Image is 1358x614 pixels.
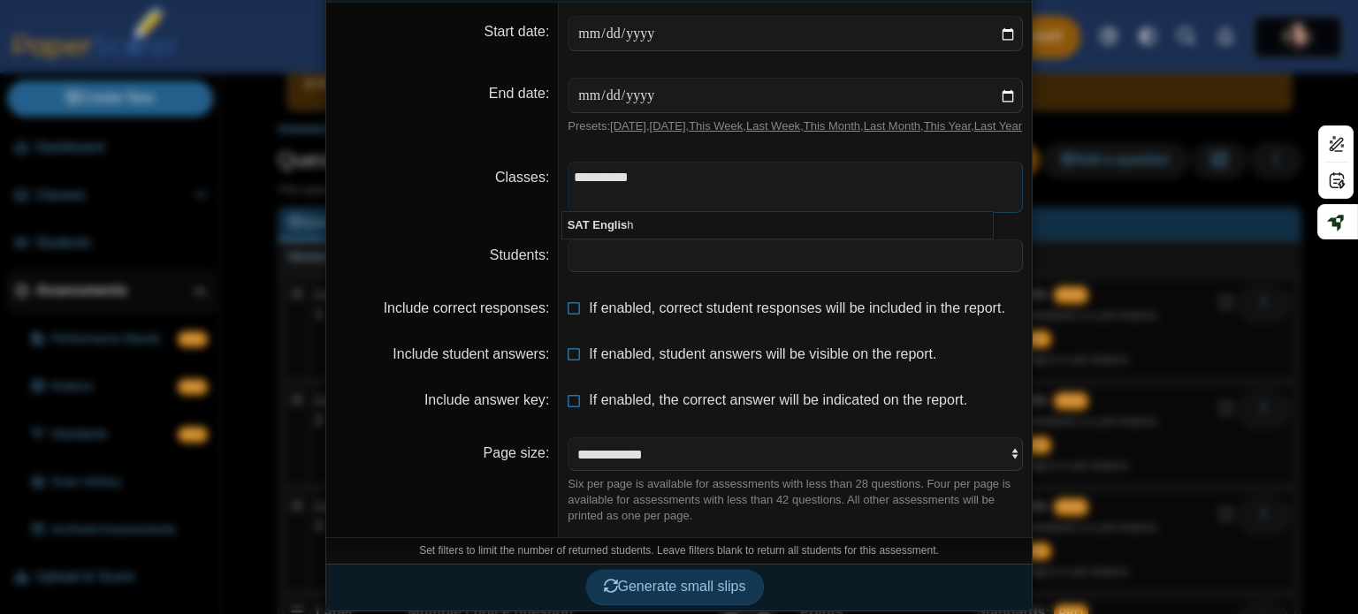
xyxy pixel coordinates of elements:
[424,392,549,407] label: Include answer key
[804,119,860,133] a: This Month
[610,119,646,133] a: [DATE]
[393,346,549,361] label: Include student answers
[384,300,550,315] label: Include correct responses
[689,119,743,133] a: This Week
[568,162,1023,214] tags: ​
[650,119,686,133] a: [DATE]
[568,476,1023,525] div: Six per page is available for assessments with less than 28 questions. Four per page is available...
[746,119,800,133] a: Last Week
[974,119,1022,133] a: Last Year
[568,239,1023,271] tags: ​
[490,247,550,262] label: Students
[589,392,967,407] span: If enabled, the correct answer will be indicated on the report.
[568,118,1023,134] div: Presets: , , , , , , ,
[484,24,550,39] label: Start date
[489,86,550,101] label: End date
[589,300,1005,315] span: If enabled, correct student responses will be included in the report.
[326,537,1032,564] div: Set filters to limit the number of returned students. Leave filters blank to return all students ...
[864,119,920,133] a: Last Month
[495,170,549,185] label: Classes
[924,119,972,133] a: This Year
[604,579,746,594] span: Generate small slips
[562,212,993,239] div: h
[585,569,765,604] button: Generate small slips
[568,218,628,231] strong: SAT Englis
[589,346,936,361] span: If enabled, student answers will be visible on the report.
[484,445,550,460] label: Page size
